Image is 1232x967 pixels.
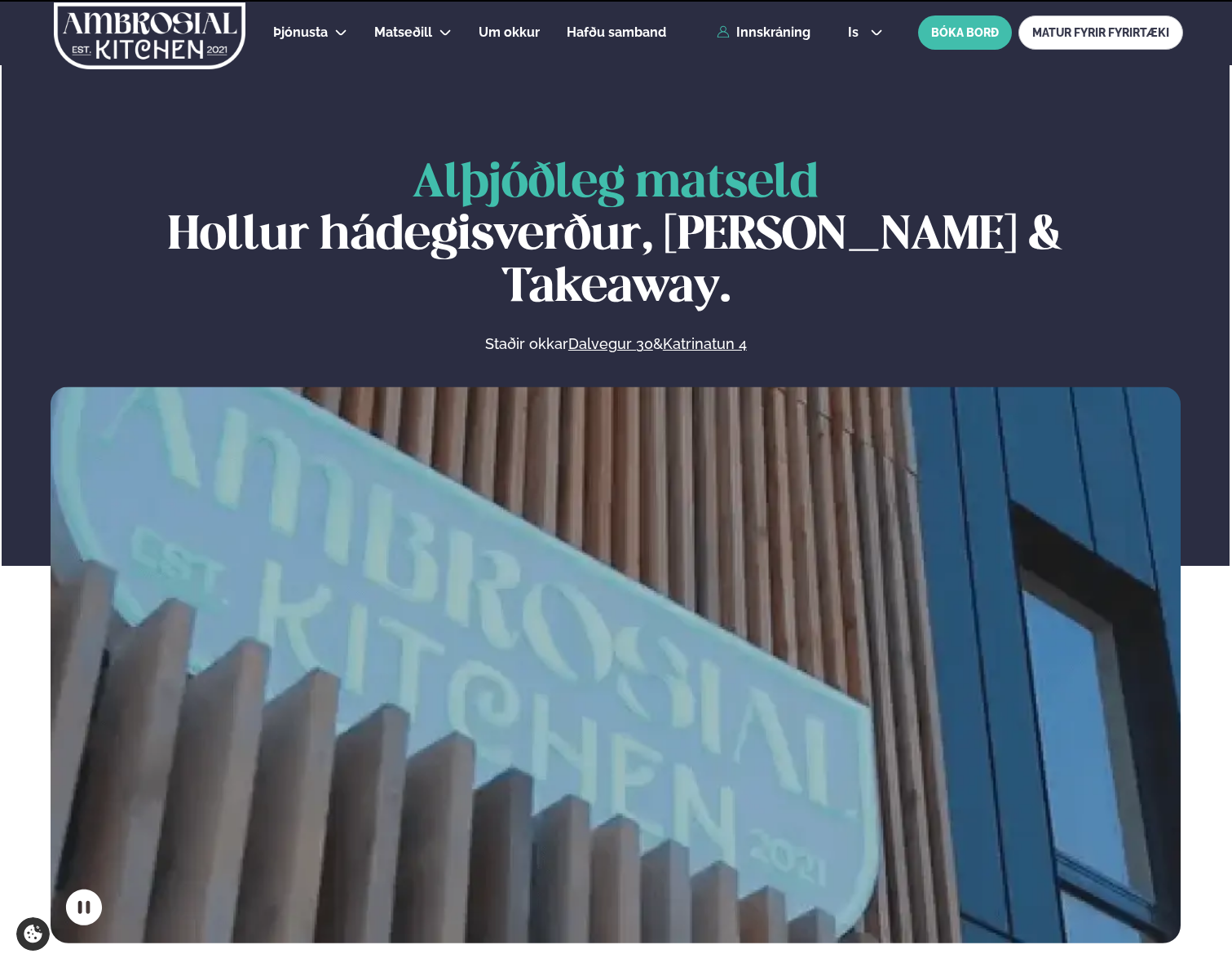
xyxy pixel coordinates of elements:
[52,2,247,69] img: logo
[567,24,666,40] span: Hafðu samband
[374,23,432,42] a: Matseðill
[835,26,896,39] button: is
[374,24,432,40] span: Matseðill
[51,158,1181,315] h1: Hollur hádegisverður, [PERSON_NAME] & Takeaway.
[413,161,819,206] span: Alþjóðleg matseld
[918,15,1012,50] button: BÓKA BORÐ
[568,334,653,354] a: Dalvegur 30
[567,23,666,42] a: Hafðu samband
[717,25,810,40] a: Innskráning
[273,23,328,42] a: Þjónusta
[273,24,328,40] span: Þjónusta
[479,23,540,42] a: Um okkur
[479,24,540,40] span: Um okkur
[307,334,924,354] p: Staðir okkar &
[1018,15,1183,50] a: MATUR FYRIR FYRIRTÆKI
[848,26,863,39] span: is
[16,917,50,951] a: Cookie settings
[663,334,747,354] a: Katrinatun 4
